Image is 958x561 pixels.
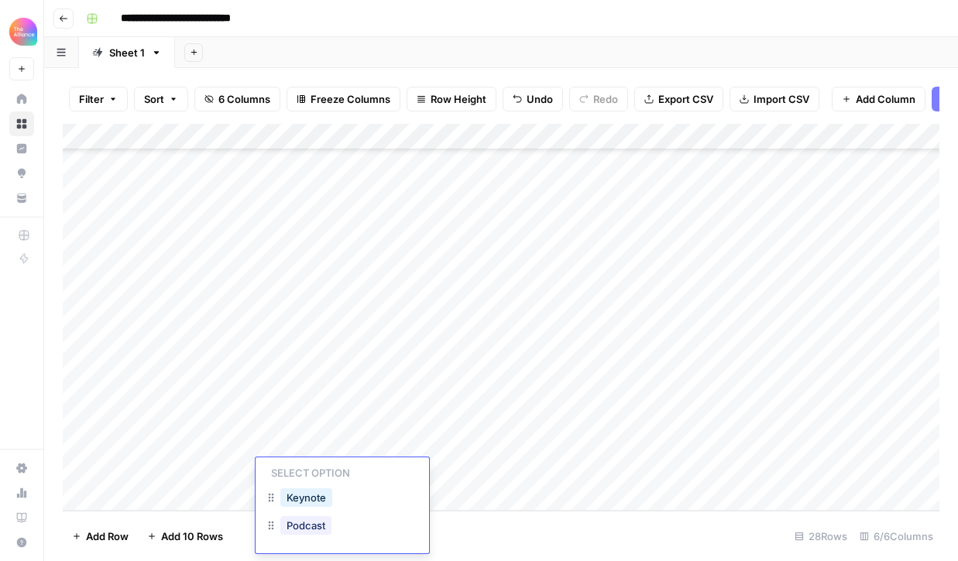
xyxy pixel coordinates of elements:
button: Podcast [280,516,331,535]
span: Add Row [86,529,129,544]
img: Alliance Logo [9,18,37,46]
button: Sort [134,87,188,111]
a: Opportunities [9,161,34,186]
span: 6 Columns [218,91,270,107]
button: Freeze Columns [287,87,400,111]
button: Add 10 Rows [138,524,232,549]
span: Export CSV [658,91,713,107]
span: Freeze Columns [311,91,390,107]
button: Add Row [63,524,138,549]
button: 6 Columns [194,87,280,111]
span: Filter [79,91,104,107]
a: Browse [9,111,34,136]
div: Sheet 1 [109,45,145,60]
div: 6/6 Columns [853,524,939,549]
div: 28 Rows [788,524,853,549]
button: Undo [503,87,563,111]
button: Row Height [407,87,496,111]
span: Import CSV [754,91,809,107]
button: Filter [69,87,128,111]
a: Your Data [9,186,34,210]
div: Podcast [265,513,420,541]
span: Redo [593,91,618,107]
span: Add Column [856,91,915,107]
button: Workspace: Alliance [9,12,34,51]
button: Import CSV [730,87,819,111]
div: Keynote [265,485,420,513]
a: Home [9,87,34,111]
button: Keynote [280,488,332,507]
a: Insights [9,136,34,161]
span: Undo [527,91,553,107]
p: Select option [265,462,356,481]
span: Add 10 Rows [161,529,223,544]
a: Sheet 1 [79,37,175,68]
button: Export CSV [634,87,723,111]
a: Usage [9,481,34,505]
span: Sort [144,91,164,107]
a: Learning Hub [9,505,34,530]
button: Help + Support [9,530,34,555]
a: Settings [9,456,34,481]
span: Row Height [431,91,486,107]
button: Add Column [832,87,925,111]
button: Redo [569,87,628,111]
